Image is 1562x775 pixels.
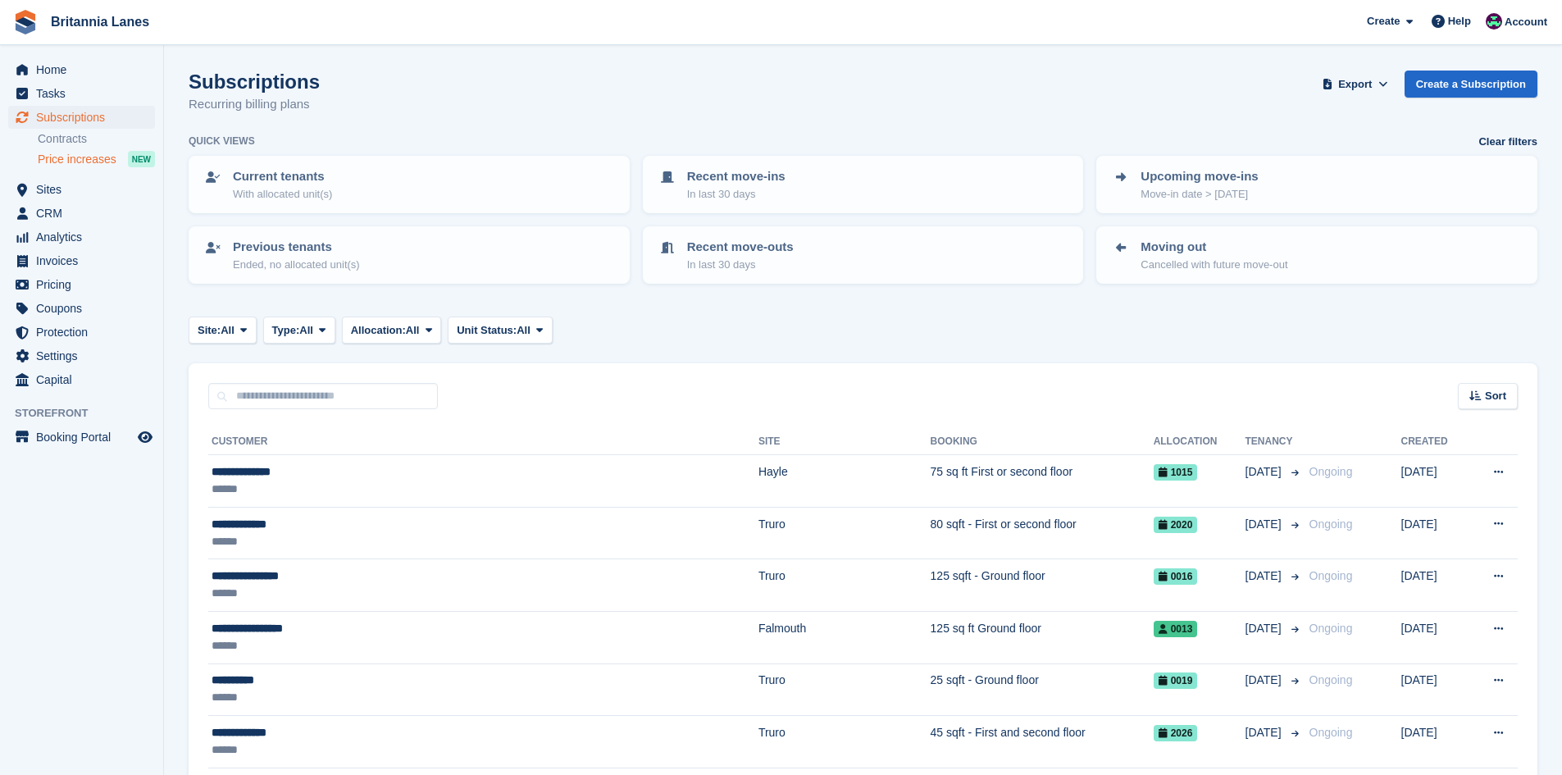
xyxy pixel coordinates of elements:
span: Help [1448,13,1471,30]
a: Contracts [38,131,155,147]
a: menu [8,273,155,296]
a: menu [8,106,155,129]
td: 45 sqft - First and second floor [931,716,1154,768]
td: Hayle [758,455,931,508]
span: Account [1505,14,1547,30]
span: All [299,322,313,339]
td: Truro [758,663,931,716]
p: Moving out [1141,238,1287,257]
p: Move-in date > [DATE] [1141,186,1258,203]
button: Type: All [263,317,335,344]
span: Sites [36,178,134,201]
p: Recent move-ins [687,167,786,186]
span: Ongoing [1309,622,1353,635]
td: 25 sqft - Ground floor [931,663,1154,716]
p: Ended, no allocated unit(s) [233,257,360,273]
p: Previous tenants [233,238,360,257]
span: Site: [198,322,221,339]
span: Price increases [38,152,116,167]
a: menu [8,58,155,81]
span: Create [1367,13,1400,30]
a: Create a Subscription [1405,71,1537,98]
span: [DATE] [1246,672,1285,689]
span: Capital [36,368,134,391]
a: Current tenants With allocated unit(s) [190,157,628,212]
a: Clear filters [1478,134,1537,150]
span: [DATE] [1246,568,1285,585]
span: 2026 [1154,725,1198,741]
img: stora-icon-8386f47178a22dfd0bd8f6a31ec36ba5ce8667c1dd55bd0f319d3a0aa187defe.svg [13,10,38,34]
span: Coupons [36,297,134,320]
span: All [406,322,420,339]
a: menu [8,344,155,367]
td: 125 sq ft Ground floor [931,611,1154,663]
th: Customer [208,429,758,455]
span: Analytics [36,226,134,248]
a: menu [8,82,155,105]
a: Previous tenants Ended, no allocated unit(s) [190,228,628,282]
button: Unit Status: All [448,317,552,344]
th: Site [758,429,931,455]
td: [DATE] [1401,611,1469,663]
p: In last 30 days [687,186,786,203]
span: Ongoing [1309,569,1353,582]
td: [DATE] [1401,507,1469,559]
button: Allocation: All [342,317,442,344]
a: menu [8,297,155,320]
span: All [221,322,235,339]
span: 2020 [1154,517,1198,533]
span: [DATE] [1246,516,1285,533]
th: Created [1401,429,1469,455]
span: Subscriptions [36,106,134,129]
img: Kirsty Miles [1486,13,1502,30]
span: Tasks [36,82,134,105]
span: 0016 [1154,568,1198,585]
p: Current tenants [233,167,332,186]
h1: Subscriptions [189,71,320,93]
p: Recent move-outs [687,238,794,257]
td: Falmouth [758,611,931,663]
span: Storefront [15,405,163,422]
td: [DATE] [1401,663,1469,716]
a: menu [8,202,155,225]
span: Pricing [36,273,134,296]
span: [DATE] [1246,724,1285,741]
span: Unit Status: [457,322,517,339]
td: 75 sq ft First or second floor [931,455,1154,508]
a: menu [8,178,155,201]
td: Truro [758,559,931,612]
button: Export [1319,71,1391,98]
span: Allocation: [351,322,406,339]
p: In last 30 days [687,257,794,273]
span: All [517,322,531,339]
span: 0019 [1154,672,1198,689]
span: Home [36,58,134,81]
h6: Quick views [189,134,255,148]
a: Upcoming move-ins Move-in date > [DATE] [1098,157,1536,212]
span: Sort [1485,388,1506,404]
a: Recent move-ins In last 30 days [644,157,1082,212]
td: [DATE] [1401,559,1469,612]
span: 1015 [1154,464,1198,481]
span: Ongoing [1309,465,1353,478]
td: [DATE] [1401,455,1469,508]
span: Booking Portal [36,426,134,449]
span: Ongoing [1309,517,1353,531]
span: Ongoing [1309,726,1353,739]
p: With allocated unit(s) [233,186,332,203]
td: 80 sqft - First or second floor [931,507,1154,559]
span: Type: [272,322,300,339]
a: menu [8,321,155,344]
a: Price increases NEW [38,150,155,168]
button: Site: All [189,317,257,344]
span: 0013 [1154,621,1198,637]
a: menu [8,249,155,272]
span: [DATE] [1246,620,1285,637]
td: 125 sqft - Ground floor [931,559,1154,612]
span: Settings [36,344,134,367]
span: Export [1338,76,1372,93]
span: [DATE] [1246,463,1285,481]
td: [DATE] [1401,716,1469,768]
th: Booking [931,429,1154,455]
p: Upcoming move-ins [1141,167,1258,186]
